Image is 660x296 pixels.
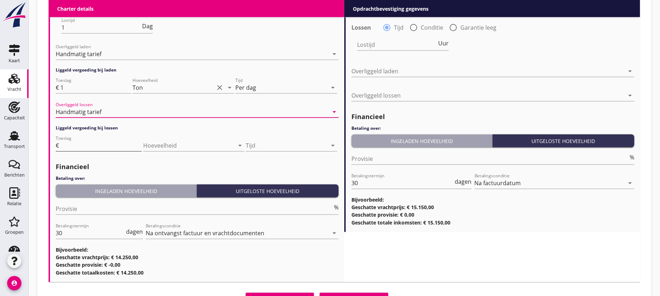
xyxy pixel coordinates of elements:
[215,83,224,92] i: clear
[61,22,141,33] input: Lostijd
[1,2,27,28] img: logo-small.a267ee39.svg
[7,276,21,290] i: account_circle
[330,229,339,237] i: arrow_drop_down
[7,87,21,92] div: Vracht
[394,24,404,31] label: Tijd
[4,115,25,120] div: Capaciteit
[626,91,634,100] i: arrow_drop_down
[142,23,153,29] span: Dag
[98,7,108,14] label: Tijd
[56,7,75,14] strong: Lossen
[56,246,339,253] h3: Bijvoorbeeld:
[626,67,634,75] i: arrow_drop_down
[460,24,496,31] label: Garantie leeg
[454,179,472,184] div: dagen
[357,39,437,50] input: Lostijd
[628,154,634,160] div: %
[56,162,339,172] h2: Financieel
[165,7,201,14] label: Garantie leeg
[351,196,634,203] h3: Bijvoorbeeld:
[59,187,194,195] div: Ingeladen hoeveelheid
[56,51,101,57] div: Handmatig tarief
[351,203,634,211] h3: Geschatte vrachtprijs: € 15.150,00
[351,134,492,147] button: Ingeladen hoeveelheid
[197,184,339,197] button: Uitgeloste hoeveelheid
[495,137,632,145] div: Uitgeloste hoeveelheid
[438,0,449,6] span: Uur
[626,179,634,187] i: arrow_drop_down
[4,144,25,149] div: Transport
[351,24,371,31] strong: Lossen
[56,175,339,182] h4: Betaling over:
[56,269,339,276] h3: Geschatte totaalkosten: € 14.250,00
[7,201,21,206] div: Relatie
[200,187,336,195] div: Uitgeloste hoeveelheid
[332,204,339,210] div: %
[60,82,131,93] input: Toeslag
[351,125,634,132] h4: Betaling over:
[329,141,337,150] i: arrow_drop_down
[56,261,339,268] h3: Geschatte provisie: € -0,00
[146,230,264,236] div: Na ontvangst factuur en vrachtdocumenten
[351,153,628,164] input: Provisie
[329,83,337,92] i: arrow_drop_down
[56,184,197,197] button: Ingeladen hoeveelheid
[56,67,339,73] h4: Liggeld vergoeding bij laden
[354,137,489,145] div: Ingeladen hoeveelheid
[351,211,634,218] h3: Geschatte provisie: € 0,00
[56,203,332,214] input: Provisie
[351,219,634,226] h3: Geschatte totale inkomsten: € 15.150,00
[56,125,339,131] h4: Liggeld vergoeding bij lossen
[132,84,143,91] div: Ton
[438,40,449,46] span: Uur
[351,177,454,189] input: Betalingstermijn
[125,229,143,235] div: dagen
[330,108,339,116] i: arrow_drop_down
[330,50,339,58] i: arrow_drop_down
[56,141,60,150] div: €
[235,84,256,91] div: Per dag
[492,134,635,147] button: Uitgeloste hoeveelheid
[236,141,244,150] i: arrow_drop_down
[56,83,60,92] div: €
[56,253,339,261] h3: Geschatte vrachtprijs: € 14.250,00
[475,180,521,186] div: Na factuurdatum
[60,140,142,151] input: Toeslag
[225,83,234,92] i: arrow_drop_down
[351,112,634,122] h2: Financieel
[56,109,101,115] div: Handmatig tarief
[9,58,20,63] div: Kaart
[421,24,443,31] label: Conditie
[125,7,147,14] label: Conditie
[56,227,125,239] input: Betalingstermijn
[5,230,24,235] div: Groepen
[4,173,25,177] div: Berichten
